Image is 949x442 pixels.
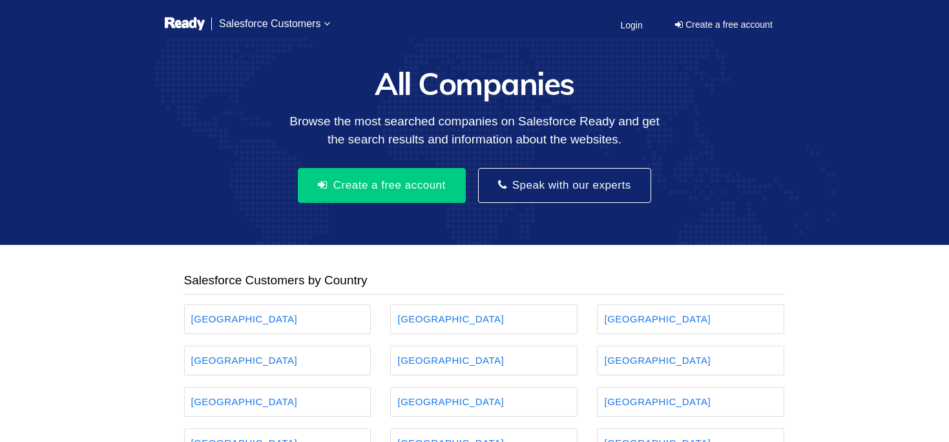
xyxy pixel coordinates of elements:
a: [GEOGRAPHIC_DATA] [597,346,784,375]
a: Create a free account [666,14,782,35]
a: Login [612,8,650,41]
a: [GEOGRAPHIC_DATA] [390,387,578,417]
button: Create a free account [298,168,465,203]
span: Salesforce Customers [219,18,320,29]
a: [GEOGRAPHIC_DATA] [390,346,578,375]
span: Login [620,20,642,30]
h3: Salesforce Customers by Country [184,274,785,295]
button: Speak with our experts [478,168,651,203]
a: [GEOGRAPHIC_DATA] [597,387,784,417]
p: Browse the most searched companies on Salesforce Ready and get the search results and information... [103,106,846,149]
a: [GEOGRAPHIC_DATA] [184,346,371,375]
a: [GEOGRAPHIC_DATA] [184,304,371,334]
a: [GEOGRAPHIC_DATA] [597,304,784,334]
a: Salesforce Customers [211,6,338,41]
h1: All Companies [103,64,846,103]
a: [GEOGRAPHIC_DATA] [184,387,371,417]
a: [GEOGRAPHIC_DATA] [390,304,578,334]
img: logo [165,16,205,32]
